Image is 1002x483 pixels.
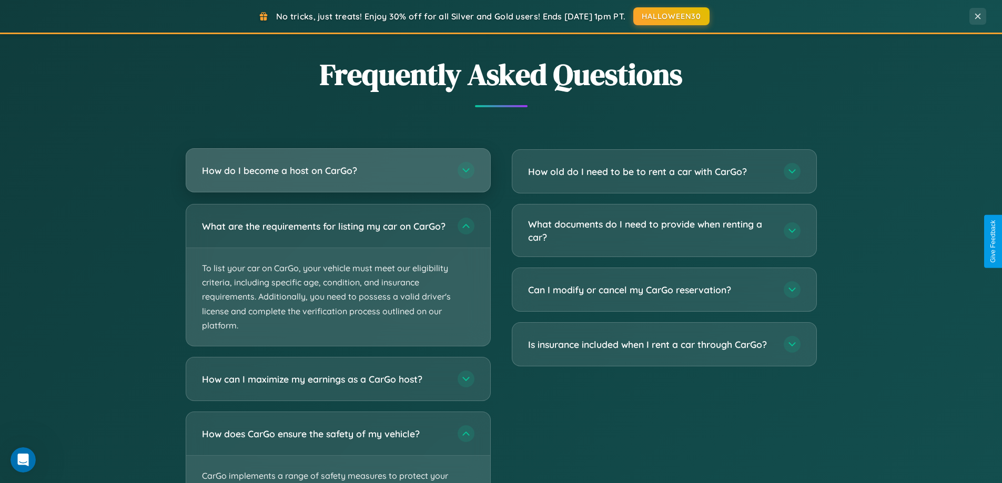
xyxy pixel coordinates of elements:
h3: How can I maximize my earnings as a CarGo host? [202,373,447,386]
h3: How do I become a host on CarGo? [202,164,447,177]
p: To list your car on CarGo, your vehicle must meet our eligibility criteria, including specific ag... [186,248,490,346]
h3: What are the requirements for listing my car on CarGo? [202,220,447,233]
h3: How old do I need to be to rent a car with CarGo? [528,165,773,178]
iframe: Intercom live chat [11,447,36,472]
h3: How does CarGo ensure the safety of my vehicle? [202,427,447,440]
div: Give Feedback [989,220,997,263]
button: HALLOWEEN30 [633,7,710,25]
span: No tricks, just treats! Enjoy 30% off for all Silver and Gold users! Ends [DATE] 1pm PT. [276,11,625,22]
h3: What documents do I need to provide when renting a car? [528,218,773,243]
h3: Can I modify or cancel my CarGo reservation? [528,283,773,296]
h2: Frequently Asked Questions [186,54,817,95]
h3: Is insurance included when I rent a car through CarGo? [528,338,773,351]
